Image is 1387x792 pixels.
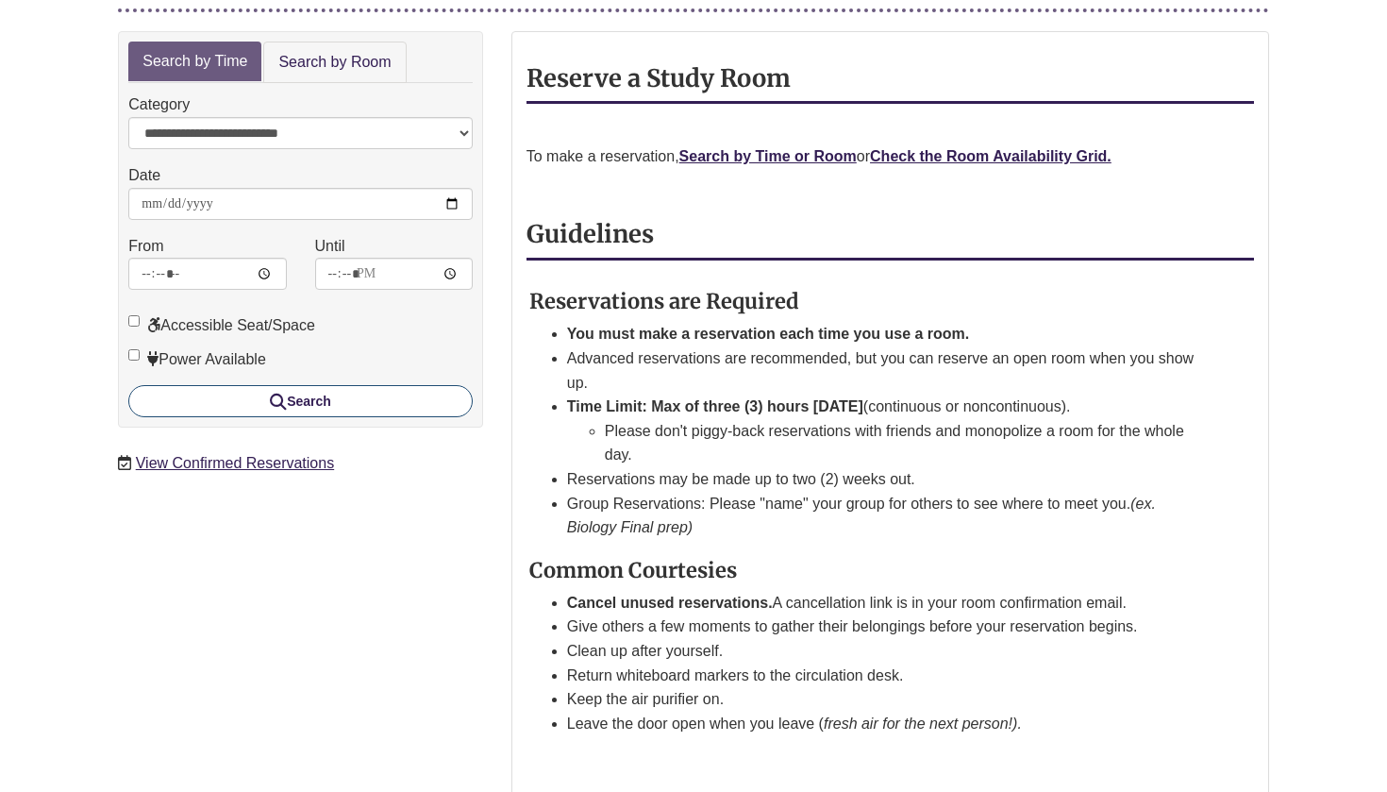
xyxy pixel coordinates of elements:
li: Reservations may be made up to two (2) weeks out. [567,467,1209,492]
a: Search by Time or Room [679,148,857,164]
strong: Guidelines [526,219,654,249]
strong: Time Limit: Max of three (3) hours [DATE] [567,398,863,414]
li: Leave the door open when you leave ( [567,712,1209,736]
label: Accessible Seat/Space [128,313,315,338]
a: Check the Room Availability Grid. [870,148,1111,164]
strong: Cancel unused reservations. [567,595,773,611]
em: fresh air for the next person!). [824,716,1022,732]
button: Search [128,385,473,417]
label: From [128,234,163,259]
label: Date [128,163,160,188]
li: Clean up after yourself. [567,639,1209,664]
strong: Reserve a Study Room [526,63,791,93]
a: View Confirmed Reservations [136,455,334,471]
a: Search by Room [263,42,406,84]
li: Advanced reservations are recommended, but you can reserve an open room when you show up. [567,346,1209,395]
li: A cancellation link is in your room confirmation email. [567,591,1209,615]
input: Accessible Seat/Space [128,315,140,327]
input: Power Available [128,349,140,361]
li: Return whiteboard markers to the circulation desk. [567,664,1209,688]
label: Power Available [128,347,266,372]
strong: Common Courtesies [529,557,737,583]
label: Until [315,234,345,259]
li: Keep the air purifier on. [567,687,1209,712]
li: (continuous or noncontinuous). [567,395,1209,467]
strong: You must make a reservation each time you use a room. [567,326,970,342]
li: Group Reservations: Please "name" your group for others to see where to meet you. [567,492,1209,540]
li: Please don't piggy-back reservations with friends and monopolize a room for the whole day. [605,419,1209,467]
label: Category [128,93,190,117]
li: Give others a few moments to gather their belongings before your reservation begins. [567,615,1209,639]
p: To make a reservation, or [526,144,1254,169]
strong: Reservations are Required [529,288,799,314]
a: Search by Time [128,42,261,82]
